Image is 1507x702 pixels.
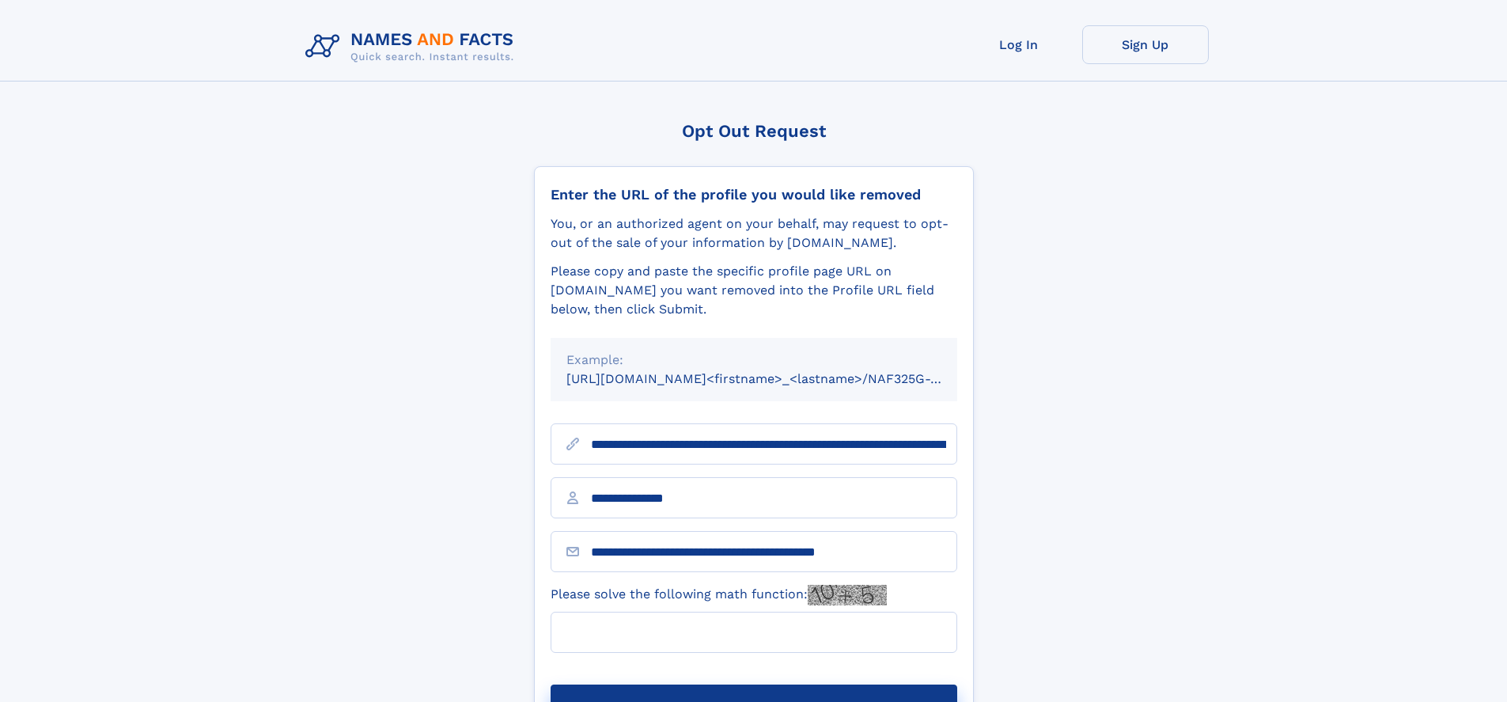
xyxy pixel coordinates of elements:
[534,121,974,141] div: Opt Out Request
[551,214,957,252] div: You, or an authorized agent on your behalf, may request to opt-out of the sale of your informatio...
[551,186,957,203] div: Enter the URL of the profile you would like removed
[551,585,887,605] label: Please solve the following math function:
[566,351,941,370] div: Example:
[299,25,527,68] img: Logo Names and Facts
[1082,25,1209,64] a: Sign Up
[566,371,987,386] small: [URL][DOMAIN_NAME]<firstname>_<lastname>/NAF325G-xxxxxxxx
[551,262,957,319] div: Please copy and paste the specific profile page URL on [DOMAIN_NAME] you want removed into the Pr...
[956,25,1082,64] a: Log In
